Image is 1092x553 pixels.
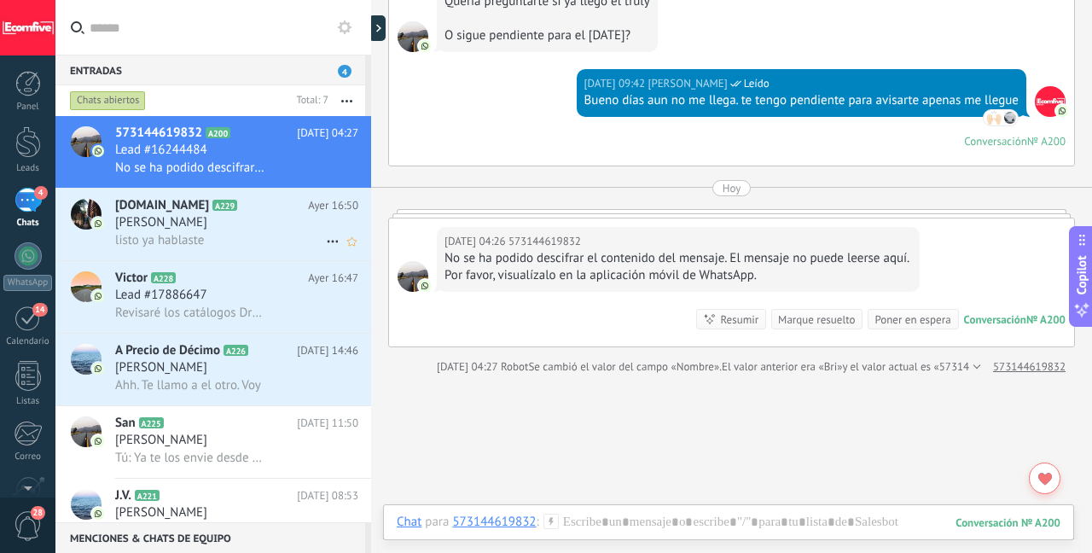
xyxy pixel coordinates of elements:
[206,127,230,138] span: A200
[3,336,53,347] div: Calendario
[115,450,264,466] span: Tú: Ya te los envie desde mi cel bro
[297,125,358,142] span: [DATE] 04:27
[501,359,528,374] span: Robot
[115,214,207,231] span: [PERSON_NAME]
[55,479,371,550] a: avatariconJ.V.A221[DATE] 08:53[PERSON_NAME]
[778,311,855,328] div: Marque resuelto
[224,345,248,356] span: A226
[1035,86,1066,117] span: Deiverth Rodriguez
[3,163,53,174] div: Leads
[338,65,351,78] span: 4
[139,417,164,428] span: A225
[115,287,207,304] span: Lead #17886647
[1073,256,1090,295] span: Copilot
[528,358,722,375] span: Se cambió el valor del campo «Nombre».
[444,233,508,250] div: [DATE] 04:26
[92,145,104,157] img: icon
[720,311,758,328] div: Resumir
[297,342,358,359] span: [DATE] 14:46
[452,514,536,529] div: 573144619832
[92,290,104,302] img: icon
[3,451,53,463] div: Correo
[55,334,371,405] a: avatariconA Precio de DécimoA226[DATE] 14:46[PERSON_NAME]Ahh. Te llamo a el otro. Voy
[115,504,207,521] span: [PERSON_NAME]
[115,305,264,321] span: Revisaré los catálogos Dropi y te informo, gracias bro
[723,180,741,196] div: Hoy
[1026,312,1066,327] div: № A200
[55,189,371,260] a: avataricon[DOMAIN_NAME]A229Ayer 16:50[PERSON_NAME]listo ya hablaste
[115,270,148,287] span: Victor
[297,487,358,504] span: [DATE] 08:53
[32,303,47,317] span: 14
[1027,134,1066,148] div: № A200
[3,102,53,113] div: Panel
[964,134,1027,148] div: Conversación
[419,40,431,52] img: com.amocrm.amocrmwa.svg
[993,358,1066,375] a: 573144619832
[584,92,1019,109] div: Bueno días aun no me llega. te tengo pendiente para avisarte apenas me llegue
[55,55,365,85] div: Entradas
[398,21,428,52] span: 573144619832
[744,75,770,92] span: Leído
[55,261,371,333] a: avatariconVictorA228Ayer 16:47Lead #17886647Revisaré los catálogos Dropi y te informo, gracias bro
[151,272,176,283] span: A228
[874,311,950,328] div: Poner en espera
[115,160,264,176] span: No se ha podido descifrar el contenido del mensaje. El mensaje no puede leerse aquí. Por favor, v...
[135,490,160,501] span: A221
[425,514,449,531] span: para
[55,116,371,188] a: avataricon573144619832A200[DATE] 04:27Lead #16244484No se ha podido descifrar el contenido del me...
[55,406,371,478] a: avatariconSanA225[DATE] 11:50[PERSON_NAME]Tú: Ya te los envie desde mi cel bro
[955,515,1060,530] div: 200
[290,92,328,109] div: Total: 7
[115,487,131,504] span: J.V.
[115,232,204,248] span: listo ya hablaste
[55,522,365,553] div: Menciones & Chats de equipo
[842,358,1017,375] span: y el valor actual es «573144619832»
[508,233,581,250] span: 573144619832
[648,75,727,92] span: Deiverth Rodriguez (Oficina de Venta)
[115,359,207,376] span: [PERSON_NAME]
[31,506,45,520] span: 28
[308,197,358,214] span: Ayer 16:50
[437,358,501,375] div: [DATE] 04:27
[1056,105,1068,117] img: com.amocrm.amocrmwa.svg
[444,250,912,284] div: No se ha podido descifrar el contenido del mensaje. El mensaje no puede leerse aquí. Por favor, v...
[584,75,648,92] div: [DATE] 09:42
[92,218,104,230] img: icon
[115,432,207,449] span: [PERSON_NAME]
[212,200,237,211] span: A229
[964,312,1026,327] div: Conversación
[722,358,842,375] span: El valor anterior era «Bri»
[115,342,220,359] span: A Precio de Décimo
[308,270,358,287] span: Ayer 16:47
[3,275,52,291] div: WhatsApp
[444,27,650,44] div: O sigue pendiente para el [DATE]?
[115,197,209,214] span: [DOMAIN_NAME]
[369,15,386,41] div: Mostrar
[70,90,146,111] div: Chats abiertos
[115,415,136,432] span: San
[92,363,104,375] img: icon
[115,377,261,393] span: Ahh. Te llamo a el otro. Voy
[398,261,428,292] span: 573144619832
[115,142,207,159] span: Lead #16244484
[297,415,358,432] span: [DATE] 11:50
[419,280,431,292] img: com.amocrm.amocrmwa.svg
[1003,111,1017,125] span: 573144619832
[92,435,104,447] img: icon
[3,218,53,229] div: Chats
[92,508,104,520] img: icon
[3,396,53,407] div: Listas
[115,125,202,142] span: 573144619832
[537,514,539,531] span: :
[34,186,48,200] span: 4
